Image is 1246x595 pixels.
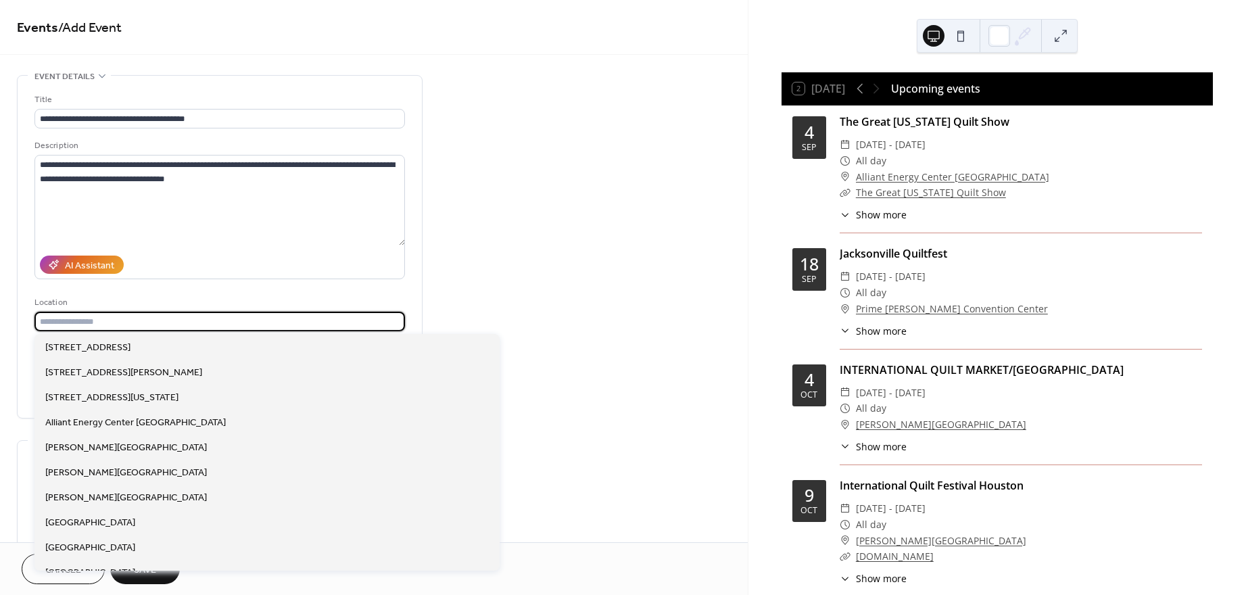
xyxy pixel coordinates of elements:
[840,517,850,533] div: ​
[45,441,207,455] span: [PERSON_NAME][GEOGRAPHIC_DATA]
[802,143,817,152] div: Sep
[34,295,402,310] div: Location
[856,400,886,416] span: All day
[802,275,817,284] div: Sep
[134,563,156,577] span: Save
[891,80,980,97] div: Upcoming events
[840,385,850,401] div: ​
[17,15,58,41] a: Events
[856,285,886,301] span: All day
[856,186,1006,199] a: The Great [US_STATE] Quilt Show
[856,500,926,517] span: [DATE] - [DATE]
[840,571,850,586] div: ​
[840,245,1202,262] div: Jacksonville Quiltfest
[45,566,135,580] span: [GEOGRAPHIC_DATA]
[840,362,1202,378] div: INTERNATIONAL QUILT MARKET/[GEOGRAPHIC_DATA]
[840,185,850,201] div: ​
[805,487,814,504] div: 9
[856,137,926,153] span: [DATE] - [DATE]
[800,506,817,515] div: Oct
[34,93,402,107] div: Title
[45,341,130,355] span: [STREET_ADDRESS]
[840,114,1009,129] a: The Great [US_STATE] Quilt Show
[840,324,850,338] div: ​
[856,268,926,285] span: [DATE] - [DATE]
[840,478,1024,493] a: International Quilt Festival Houston
[840,324,907,338] button: ​Show more
[45,366,202,380] span: [STREET_ADDRESS][PERSON_NAME]
[40,256,124,274] button: AI Assistant
[800,391,817,400] div: Oct
[856,208,907,222] span: Show more
[840,301,850,317] div: ​
[840,500,850,517] div: ​
[840,439,907,454] button: ​Show more
[840,169,850,185] div: ​
[45,563,81,577] span: Cancel
[856,324,907,338] span: Show more
[840,400,850,416] div: ​
[34,139,402,153] div: Description
[840,571,907,586] button: ​Show more
[45,466,207,480] span: [PERSON_NAME][GEOGRAPHIC_DATA]
[856,301,1048,317] a: Prime [PERSON_NAME] Convention Center
[805,124,814,141] div: 4
[805,371,814,388] div: 4
[34,70,95,84] span: Event details
[45,391,178,405] span: [STREET_ADDRESS][US_STATE]
[65,259,114,273] div: AI Assistant
[856,533,1026,549] a: [PERSON_NAME][GEOGRAPHIC_DATA]
[856,571,907,586] span: Show more
[856,439,907,454] span: Show more
[45,416,226,430] span: Alliant Energy Center [GEOGRAPHIC_DATA]
[840,137,850,153] div: ​
[856,416,1026,433] a: [PERSON_NAME][GEOGRAPHIC_DATA]
[840,153,850,169] div: ​
[840,439,850,454] div: ​
[45,541,135,555] span: [GEOGRAPHIC_DATA]
[840,285,850,301] div: ​
[840,533,850,549] div: ​
[856,169,1049,185] a: Alliant Energy Center [GEOGRAPHIC_DATA]
[856,517,886,533] span: All day
[840,208,850,222] div: ​
[840,268,850,285] div: ​
[856,153,886,169] span: All day
[840,416,850,433] div: ​
[800,256,819,272] div: 18
[840,208,907,222] button: ​Show more
[856,385,926,401] span: [DATE] - [DATE]
[58,15,122,41] span: / Add Event
[856,550,934,563] a: [DOMAIN_NAME]
[45,491,207,505] span: [PERSON_NAME][GEOGRAPHIC_DATA]
[22,554,105,584] button: Cancel
[45,516,135,530] span: [GEOGRAPHIC_DATA]
[840,548,850,565] div: ​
